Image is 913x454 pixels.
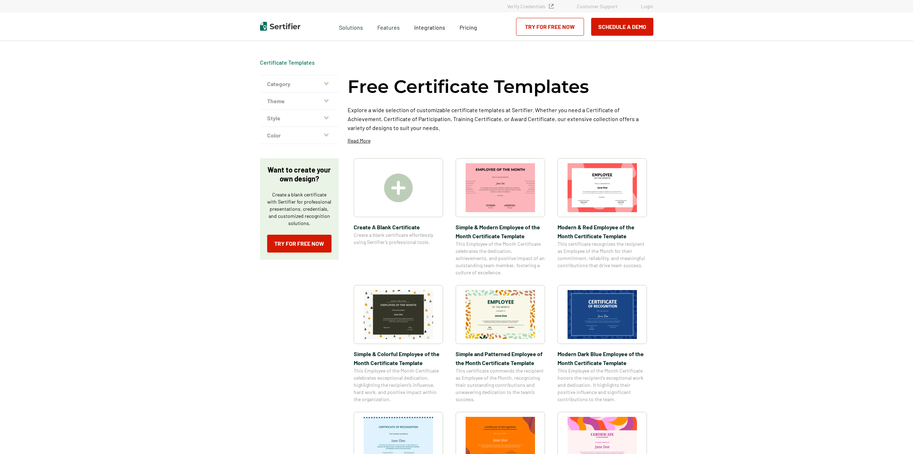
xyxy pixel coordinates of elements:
span: Modern & Red Employee of the Month Certificate Template [558,223,647,240]
p: Read More [348,137,370,144]
img: Verified [549,4,554,9]
img: Simple and Patterned Employee of the Month Certificate Template [466,290,535,339]
button: Color [260,127,339,144]
div: Breadcrumb [260,59,315,66]
span: Features [377,22,400,31]
span: Create A Blank Certificate [354,223,443,231]
a: Certificate Templates [260,59,315,66]
p: Explore a wide selection of customizable certificate templates at Sertifier. Whether you need a C... [348,105,653,132]
button: Category [260,75,339,93]
img: Simple & Colorful Employee of the Month Certificate Template [364,290,433,339]
span: Modern Dark Blue Employee of the Month Certificate Template [558,349,647,367]
img: Modern & Red Employee of the Month Certificate Template [568,163,637,212]
p: Create a blank certificate with Sertifier for professional presentations, credentials, and custom... [267,191,332,227]
a: Try for Free Now [516,18,584,36]
img: Create A Blank Certificate [384,174,413,202]
a: Customer Support [577,3,618,9]
button: Theme [260,93,339,110]
a: Try for Free Now [267,235,332,253]
span: Pricing [460,24,477,31]
span: Simple and Patterned Employee of the Month Certificate Template [456,349,545,367]
img: Modern Dark Blue Employee of the Month Certificate Template [568,290,637,339]
span: This Employee of the Month Certificate celebrates the dedication, achievements, and positive impa... [456,240,545,276]
span: This certificate commends the recipient as Employee of the Month, recognizing their outstanding c... [456,367,545,403]
span: This certificate recognizes the recipient as Employee of the Month for their commitment, reliabil... [558,240,647,269]
span: Integrations [414,24,445,31]
a: Simple & Modern Employee of the Month Certificate TemplateSimple & Modern Employee of the Month C... [456,158,545,276]
a: Verify Credentials [507,3,554,9]
a: Simple and Patterned Employee of the Month Certificate TemplateSimple and Patterned Employee of t... [456,285,545,403]
a: Modern & Red Employee of the Month Certificate TemplateModern & Red Employee of the Month Certifi... [558,158,647,276]
h1: Free Certificate Templates [348,75,589,98]
button: Style [260,110,339,127]
span: Solutions [339,22,363,31]
a: Login [641,3,653,9]
span: This Employee of the Month Certificate honors the recipient’s exceptional work and dedication. It... [558,367,647,403]
a: Modern Dark Blue Employee of the Month Certificate TemplateModern Dark Blue Employee of the Month... [558,285,647,403]
img: Sertifier | Digital Credentialing Platform [260,22,300,31]
p: Want to create your own design? [267,165,332,183]
a: Integrations [414,22,445,31]
span: This Employee of the Month Certificate celebrates exceptional dedication, highlighting the recipi... [354,367,443,403]
a: Simple & Colorful Employee of the Month Certificate TemplateSimple & Colorful Employee of the Mon... [354,285,443,403]
a: Pricing [460,22,477,31]
img: Simple & Modern Employee of the Month Certificate Template [466,163,535,212]
span: Create a blank certificate effortlessly using Sertifier’s professional tools. [354,231,443,246]
span: Simple & Colorful Employee of the Month Certificate Template [354,349,443,367]
span: Simple & Modern Employee of the Month Certificate Template [456,223,545,240]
